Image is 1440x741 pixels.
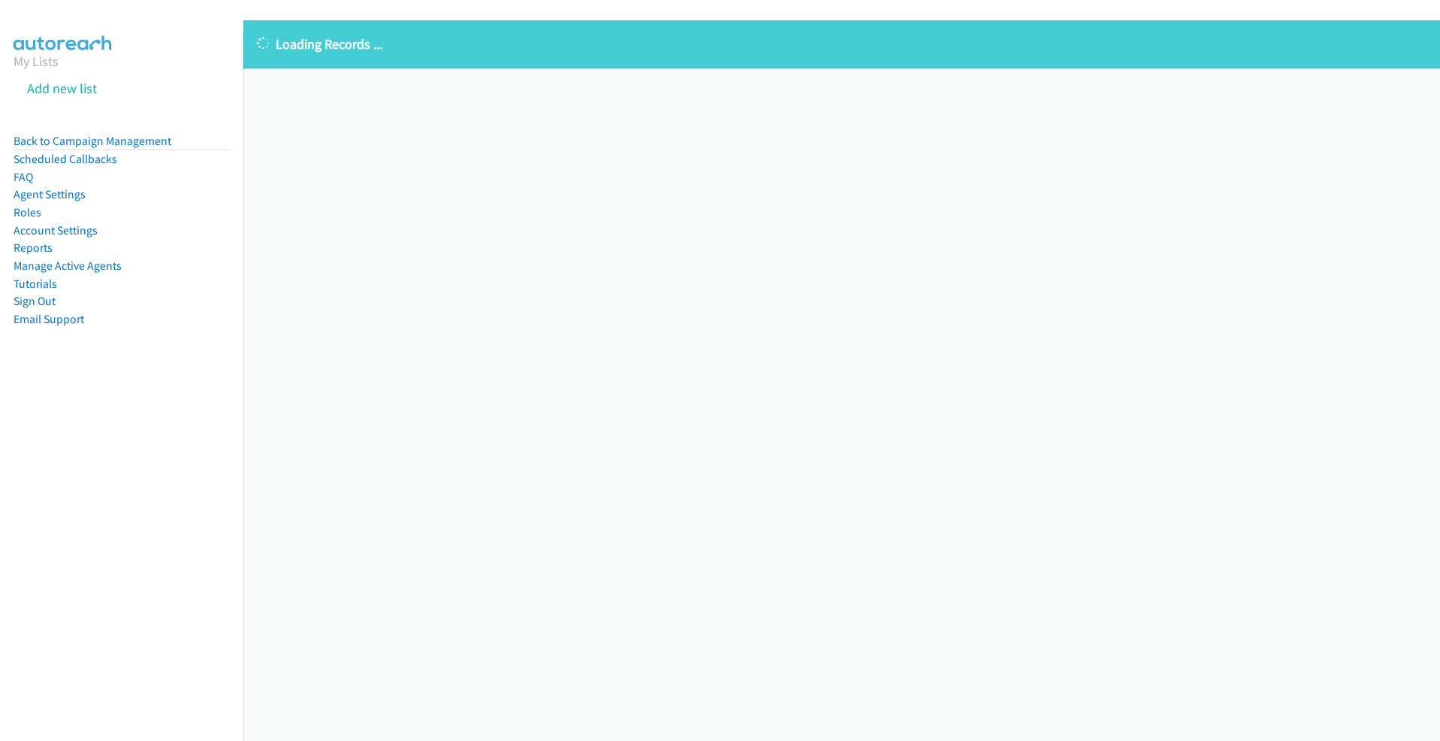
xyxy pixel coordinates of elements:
a: Tutorials [14,277,57,291]
a: Agent Settings [14,187,86,201]
a: Reports [14,240,53,255]
a: Add new list [27,80,97,97]
a: Email Support [14,312,84,326]
a: Manage Active Agents [14,259,122,273]
a: My Lists [14,53,59,70]
a: Sign Out [14,294,56,308]
a: Roles [14,205,41,219]
a: Scheduled Callbacks [14,152,117,166]
a: Back to Campaign Management [14,134,171,148]
a: Account Settings [14,223,98,237]
a: FAQ [14,170,33,184]
p: Loading Records ... [257,34,1426,54]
